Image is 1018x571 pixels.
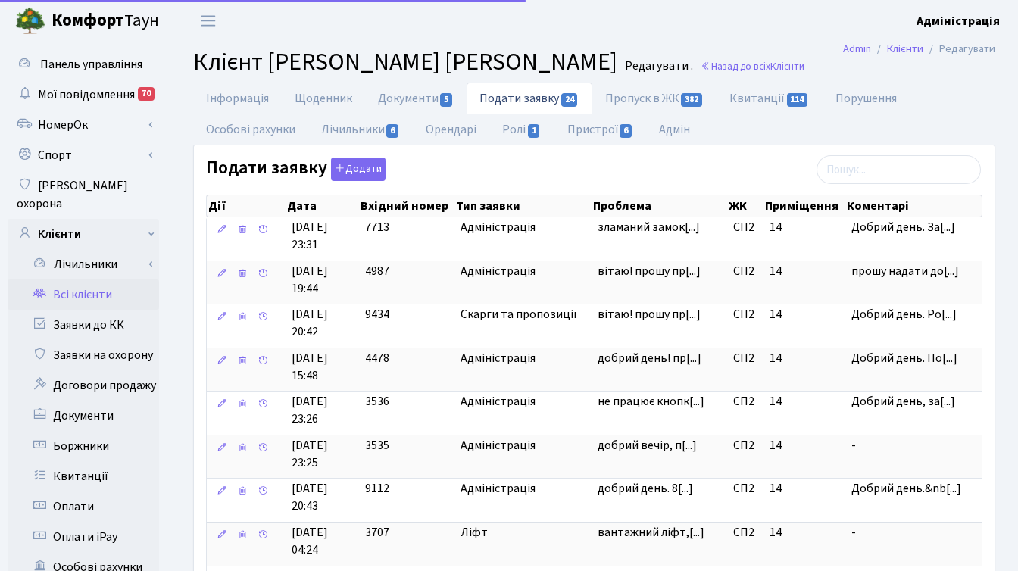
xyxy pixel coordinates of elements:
[461,393,586,410] span: Адміністрація
[292,393,353,428] span: [DATE] 23:26
[733,524,757,541] span: СП2
[622,59,693,73] small: Редагувати .
[15,6,45,36] img: logo.png
[620,124,632,138] span: 6
[592,83,717,114] a: Пропуск в ЖК
[292,263,353,298] span: [DATE] 19:44
[8,431,159,461] a: Боржники
[770,480,782,497] span: 14
[365,437,389,454] span: 3535
[292,480,353,515] span: [DATE] 20:43
[365,524,389,541] span: 3707
[8,310,159,340] a: Заявки до КК
[189,8,227,33] button: Переключити навігацію
[8,80,159,110] a: Мої повідомлення70
[733,437,757,454] span: СП2
[461,480,586,498] span: Адміністрація
[282,83,365,114] a: Щоденник
[733,219,757,236] span: СП2
[193,45,617,80] span: Клієнт [PERSON_NAME] [PERSON_NAME]
[770,306,782,323] span: 14
[598,524,704,541] span: вантажний ліфт,[...]
[598,263,701,279] span: вітаю! прошу пр[...]
[461,263,586,280] span: Адміністрація
[923,41,995,58] li: Редагувати
[440,93,452,107] span: 5
[40,56,142,73] span: Панель управління
[554,114,646,145] a: Пристрої
[598,437,697,454] span: добрий вечір, п[...]
[52,8,159,34] span: Таун
[8,370,159,401] a: Договори продажу
[770,219,782,236] span: 14
[843,41,871,57] a: Admin
[489,114,554,145] a: Ролі
[820,33,1018,65] nav: breadcrumb
[528,124,540,138] span: 1
[17,249,159,279] a: Лічильники
[917,13,1000,30] b: Адміністрація
[770,437,782,454] span: 14
[598,393,704,410] span: не працює кнопк[...]
[207,195,286,217] th: Дії
[733,306,757,323] span: СП2
[646,114,703,145] a: Адмін
[8,340,159,370] a: Заявки на охорону
[193,83,282,114] a: Інформація
[598,219,700,236] span: зламаний замок[...]
[461,219,586,236] span: Адміністрація
[770,393,782,410] span: 14
[851,437,976,454] span: -
[681,93,702,107] span: 382
[727,195,763,217] th: ЖК
[8,279,159,310] a: Всі клієнти
[454,195,592,217] th: Тип заявки
[8,140,159,170] a: Спорт
[461,306,586,323] span: Скарги та пропозиції
[38,86,135,103] span: Мої повідомлення
[292,524,353,559] span: [DATE] 04:24
[292,219,353,254] span: [DATE] 23:31
[8,461,159,491] a: Квитанції
[461,350,586,367] span: Адміністрація
[817,155,981,184] input: Пошук...
[770,263,782,279] span: 14
[8,49,159,80] a: Панель управління
[365,263,389,279] span: 4987
[598,306,701,323] span: вітаю! прошу пр[...]
[770,524,782,541] span: 14
[598,350,701,367] span: добрий день! пр[...]
[763,195,845,217] th: Приміщення
[770,59,804,73] span: Клієнти
[598,480,693,497] span: добрий день. 8[...]
[461,437,586,454] span: Адміністрація
[365,393,389,410] span: 3536
[8,522,159,552] a: Оплати iPay
[787,93,808,107] span: 114
[851,480,961,497] span: Добрий день.&nb[...]
[193,114,308,145] a: Особові рахунки
[8,219,159,249] a: Клієнти
[561,93,578,107] span: 24
[592,195,727,217] th: Проблема
[851,306,957,323] span: Добрий день. Ро[...]
[327,155,386,182] a: Додати
[733,480,757,498] span: СП2
[851,524,976,541] span: -
[292,350,353,385] span: [DATE] 15:48
[52,8,124,33] b: Комфорт
[206,158,386,181] label: Подати заявку
[717,83,822,114] a: Квитанції
[359,195,454,217] th: Вхідний номер
[365,350,389,367] span: 4478
[770,350,782,367] span: 14
[8,401,159,431] a: Документи
[365,219,389,236] span: 7713
[413,114,489,145] a: Орендарі
[386,124,398,138] span: 6
[851,219,955,236] span: Добрий день. За[...]
[331,158,386,181] button: Подати заявку
[8,491,159,522] a: Оплати
[365,306,389,323] span: 9434
[8,170,159,219] a: [PERSON_NAME] охорона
